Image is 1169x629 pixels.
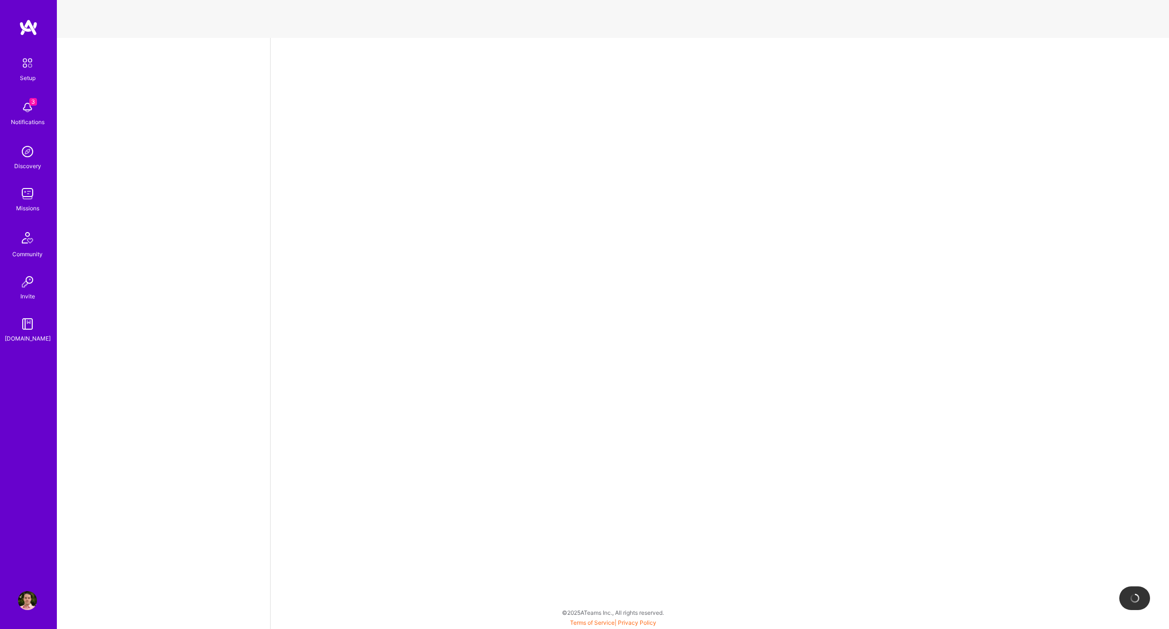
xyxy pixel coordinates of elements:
div: Invite [20,291,35,301]
img: Community [16,226,39,249]
img: bell [18,98,37,117]
div: Discovery [14,161,41,171]
img: discovery [18,142,37,161]
img: teamwork [18,184,37,203]
span: | [570,619,656,626]
span: 3 [29,98,37,106]
img: User Avatar [18,591,37,610]
div: Community [12,249,43,259]
div: Notifications [11,117,45,127]
a: Privacy Policy [618,619,656,626]
img: logo [19,19,38,36]
div: [DOMAIN_NAME] [5,333,51,343]
img: setup [18,53,37,73]
a: User Avatar [16,591,39,610]
img: guide book [18,314,37,333]
a: Terms of Service [570,619,615,626]
img: loading [1128,592,1141,605]
img: Invite [18,272,37,291]
div: © 2025 ATeams Inc., All rights reserved. [57,601,1169,624]
div: Missions [16,203,39,213]
div: Setup [20,73,36,83]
